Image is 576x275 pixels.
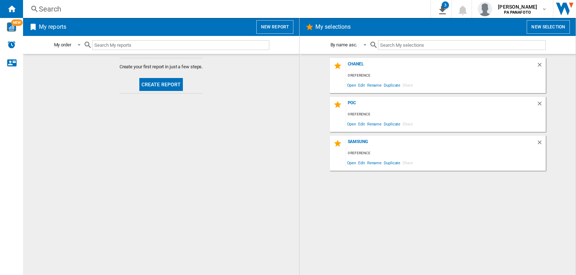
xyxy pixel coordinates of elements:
[498,3,537,10] span: [PERSON_NAME]
[7,40,16,49] img: alerts-logo.svg
[478,2,492,16] img: profile.jpg
[346,61,536,71] div: Chanel
[383,158,401,168] span: Duplicate
[504,10,531,15] b: PA PANAFOTO
[346,110,546,119] div: 0 reference
[378,40,545,50] input: Search My selections
[536,100,546,110] div: Delete
[256,20,293,34] button: New report
[346,149,546,158] div: 0 reference
[346,139,536,149] div: SAMSUNG
[346,100,536,110] div: POC
[330,42,357,47] div: By name asc.
[11,19,23,26] span: NEW
[401,80,414,90] span: Share
[366,119,383,129] span: Rename
[120,64,203,70] span: Create your first report in just a few steps.
[346,119,357,129] span: Open
[383,80,401,90] span: Duplicate
[357,80,366,90] span: Edit
[346,71,546,80] div: 0 reference
[536,61,546,71] div: Delete
[314,20,352,34] h2: My selections
[346,158,357,168] span: Open
[366,158,383,168] span: Rename
[357,158,366,168] span: Edit
[39,4,412,14] div: Search
[527,20,570,34] button: New selection
[139,78,183,91] button: Create report
[54,42,71,47] div: My order
[442,1,449,9] div: 3
[536,139,546,149] div: Delete
[92,40,269,50] input: Search My reports
[357,119,366,129] span: Edit
[401,119,414,129] span: Share
[7,22,16,32] img: wise-card.svg
[383,119,401,129] span: Duplicate
[37,20,68,34] h2: My reports
[366,80,383,90] span: Rename
[346,80,357,90] span: Open
[401,158,414,168] span: Share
